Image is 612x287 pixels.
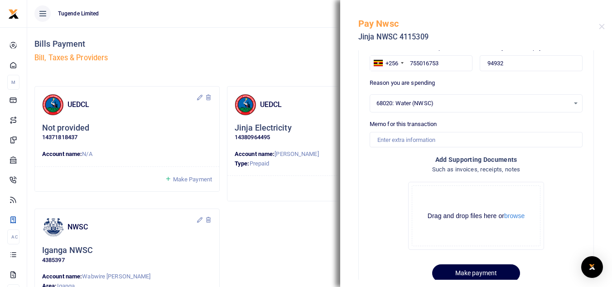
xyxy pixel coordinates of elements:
div: Drag and drop files here or [412,212,540,220]
h5: Pay Nwsc [358,18,599,29]
div: File Uploader [408,182,544,250]
strong: Type: [235,160,250,167]
h5: Not provided [42,123,89,133]
div: Click to update [42,245,212,265]
img: logo-small [8,9,19,19]
div: +256 [386,59,398,68]
h4: Add supporting Documents [370,155,583,165]
button: Make payment [432,264,520,282]
input: Enter extra information [370,132,583,147]
strong: Account name: [42,273,82,280]
h5: Jinja Electricity [235,123,292,133]
a: Make Payment [165,174,212,185]
div: Click to update [42,123,212,142]
span: Prepaid [250,160,270,167]
li: M [7,75,19,90]
button: browse [504,213,525,219]
h5: Iganga NWSC [42,245,93,256]
label: Reason you are spending [370,78,435,88]
span: [PERSON_NAME] [275,151,318,157]
p: 14371818437 [42,133,212,142]
h4: NWSC [67,222,196,232]
div: Uganda: +256 [370,56,406,70]
p: 14380964495 [235,133,405,142]
button: Close [599,24,605,29]
h4: Bills Payment [34,39,316,49]
span: N/A [82,151,92,157]
strong: Account name: [235,151,275,157]
div: Click to update [235,123,405,142]
h4: UEDCL [260,100,389,110]
span: Make Payment [173,176,212,183]
h4: UEDCL [67,100,196,110]
h5: Jinja NWSC 4115309 [358,33,599,42]
li: Ac [7,229,19,244]
input: Enter a amount [480,55,583,71]
h4: Such as invoices, receipts, notes [370,165,583,175]
p: 4385397 [42,256,212,265]
span: Tugende Limited [54,10,103,18]
a: logo-small logo-large logo-large [8,10,19,17]
span: 68020: Water (NWSC) [376,99,569,108]
label: Memo for this transaction [370,120,437,129]
div: Open Intercom Messenger [581,256,603,278]
span: Wabwire [PERSON_NAME] [82,273,150,280]
h5: Bill, Taxes & Providers [34,54,316,63]
strong: Account name: [42,151,82,157]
